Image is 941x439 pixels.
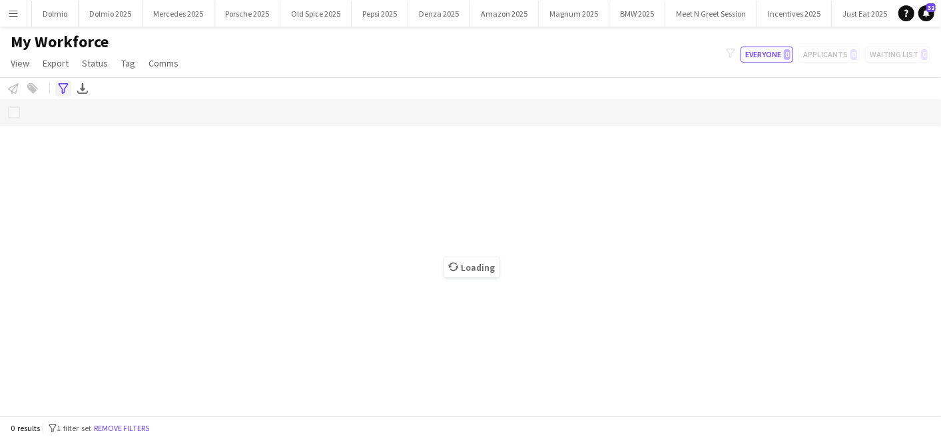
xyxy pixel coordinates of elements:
[757,1,832,27] button: Incentives 2025
[352,1,408,27] button: Pepsi 2025
[665,1,757,27] button: Meet N Greet Session
[5,55,35,72] a: View
[609,1,665,27] button: BMW 2025
[926,3,936,12] span: 32
[444,257,499,277] span: Loading
[91,421,152,436] button: Remove filters
[32,1,79,27] button: Dolmio
[116,55,141,72] a: Tag
[37,55,74,72] a: Export
[79,1,143,27] button: Dolmio 2025
[408,1,470,27] button: Denza 2025
[214,1,280,27] button: Porsche 2025
[75,80,91,96] app-action-btn: Export XLSX
[55,80,71,96] app-action-btn: Advanced filters
[82,57,108,69] span: Status
[149,57,178,69] span: Comms
[121,57,135,69] span: Tag
[11,57,29,69] span: View
[43,57,69,69] span: Export
[741,47,793,63] button: Everyone0
[918,5,934,21] a: 32
[57,423,91,433] span: 1 filter set
[11,32,109,52] span: My Workforce
[280,1,352,27] button: Old Spice 2025
[832,1,898,27] button: Just Eat 2025
[784,49,790,60] span: 0
[539,1,609,27] button: Magnum 2025
[143,55,184,72] a: Comms
[470,1,539,27] button: Amazon 2025
[143,1,214,27] button: Mercedes 2025
[77,55,113,72] a: Status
